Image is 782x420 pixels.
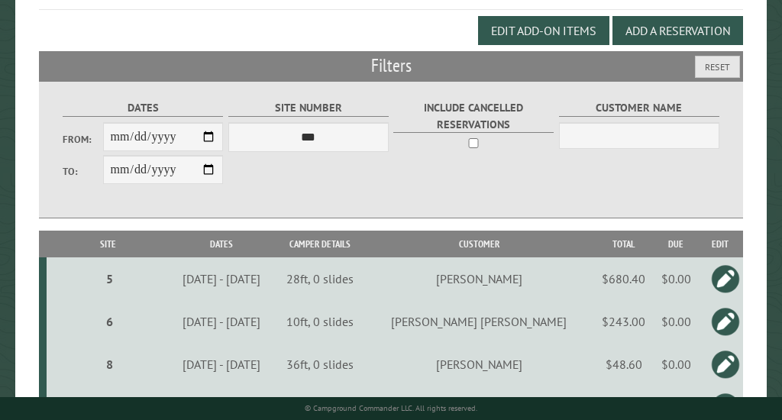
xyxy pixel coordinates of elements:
label: From: [63,132,103,147]
div: [DATE] - [DATE] [172,314,272,329]
label: To: [63,164,103,179]
div: [DATE] - [DATE] [172,271,272,286]
th: Customer [365,231,593,257]
td: $0.00 [654,300,698,343]
td: $0.00 [654,343,698,386]
div: 6 [53,314,167,329]
th: Total [593,231,654,257]
label: Dates [63,99,223,117]
div: 5 [53,271,167,286]
td: 36ft, 0 slides [274,343,365,386]
label: Include Cancelled Reservations [393,99,554,133]
th: Edit [698,231,743,257]
td: 28ft, 0 slides [274,257,365,300]
th: Site [47,231,170,257]
label: Customer Name [559,99,719,117]
th: Camper Details [274,231,365,257]
th: Dates [170,231,274,257]
button: Add a Reservation [612,16,743,45]
th: Due [654,231,698,257]
td: $243.00 [593,300,654,343]
td: [PERSON_NAME] [PERSON_NAME] [365,300,593,343]
td: $48.60 [593,343,654,386]
div: [DATE] - [DATE] [172,357,272,372]
div: 8 [53,357,167,372]
small: © Campground Commander LLC. All rights reserved. [305,403,477,413]
td: $0.00 [654,257,698,300]
td: [PERSON_NAME] [365,343,593,386]
h2: Filters [39,51,743,80]
td: $680.40 [593,257,654,300]
button: Edit Add-on Items [478,16,609,45]
td: 10ft, 0 slides [274,300,365,343]
label: Site Number [228,99,389,117]
button: Reset [695,56,740,78]
td: [PERSON_NAME] [365,257,593,300]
